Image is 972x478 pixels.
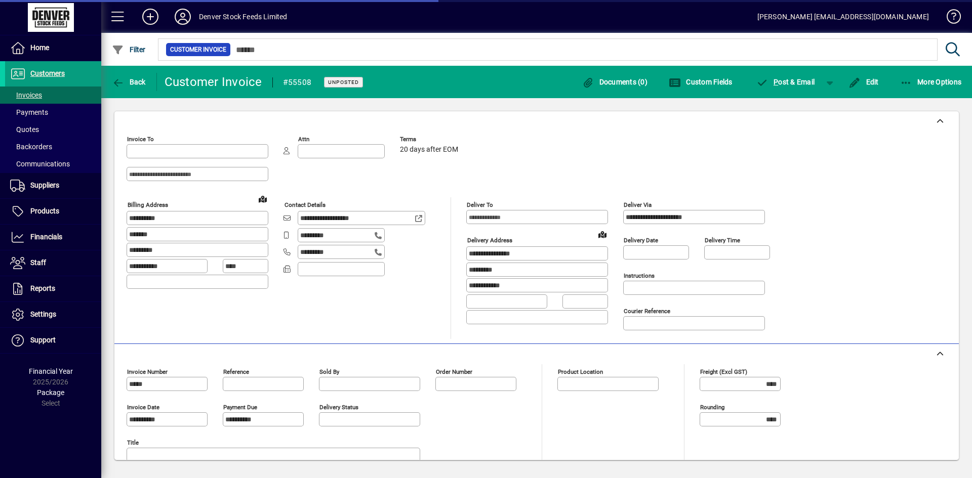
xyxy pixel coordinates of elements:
span: Package [37,388,64,397]
span: Financials [30,233,62,241]
button: Documents (0) [579,73,650,91]
span: Backorders [10,143,52,151]
div: #55508 [283,74,312,91]
button: Add [134,8,167,26]
a: View on map [255,191,271,207]
a: Backorders [5,138,101,155]
span: Payments [10,108,48,116]
a: Staff [5,250,101,276]
mat-label: Delivery status [319,404,358,411]
span: Invoices [10,91,42,99]
div: Denver Stock Feeds Limited [199,9,288,25]
span: Staff [30,258,46,267]
span: Edit [848,78,879,86]
mat-label: Invoice number [127,368,168,375]
mat-label: Sold by [319,368,339,375]
mat-label: Reference [223,368,249,375]
a: Communications [5,155,101,172]
a: Settings [5,302,101,327]
span: More Options [900,78,962,86]
span: 20 days after EOM [400,146,458,154]
span: Back [112,78,146,86]
a: Knowledge Base [939,2,959,35]
button: Custom Fields [666,73,735,91]
span: Financial Year [29,367,73,375]
a: Invoices [5,86,101,104]
mat-label: Product location [558,368,603,375]
a: Home [5,35,101,61]
button: More Options [898,73,964,91]
span: Terms [400,136,461,143]
mat-label: Invoice To [127,136,154,143]
mat-label: Deliver via [624,201,652,208]
span: Suppliers [30,181,59,189]
div: [PERSON_NAME] [EMAIL_ADDRESS][DOMAIN_NAME] [757,9,929,25]
span: Documents (0) [582,78,647,86]
app-page-header-button: Back [101,73,157,91]
mat-label: Delivery date [624,237,658,244]
div: Customer Invoice [165,74,262,90]
span: Custom Fields [669,78,733,86]
span: Communications [10,160,70,168]
span: ost & Email [756,78,815,86]
mat-label: Invoice date [127,404,159,411]
a: Products [5,199,101,224]
span: Unposted [328,79,359,85]
button: Filter [109,40,148,59]
button: Post & Email [751,73,820,91]
mat-label: Deliver To [467,201,493,208]
mat-label: Payment due [223,404,257,411]
mat-label: Instructions [624,272,655,279]
mat-label: Freight (excl GST) [700,368,747,375]
span: Settings [30,310,56,318]
button: Back [109,73,148,91]
button: Edit [846,73,881,91]
mat-label: Courier Reference [624,308,670,315]
a: Suppliers [5,173,101,198]
a: Financials [5,225,101,250]
mat-label: Order number [436,368,472,375]
a: Quotes [5,121,101,138]
span: Customers [30,69,65,77]
a: Support [5,328,101,353]
span: Support [30,336,56,344]
button: Profile [167,8,199,26]
span: P [774,78,778,86]
a: Reports [5,276,101,301]
mat-label: Delivery time [705,237,740,244]
span: Customer Invoice [170,45,226,55]
span: Quotes [10,125,39,134]
a: View on map [594,226,611,242]
mat-label: Title [127,439,139,446]
span: Filter [112,46,146,54]
a: Payments [5,104,101,121]
span: Home [30,44,49,52]
mat-label: Rounding [700,404,724,411]
span: Reports [30,284,55,292]
mat-label: Attn [298,136,309,143]
span: Products [30,207,59,215]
